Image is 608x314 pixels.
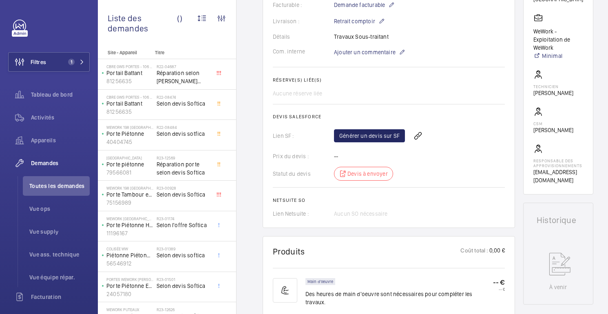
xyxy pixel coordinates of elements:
[533,121,543,126] font: CSM
[157,246,175,251] font: R23-01389
[305,291,472,305] font: Des heures de main d'oeuvre sont nécessaires pour compléter les travaux.
[31,137,56,144] font: Appareils
[106,277,167,282] font: Portes WeWork [PERSON_NAME]
[493,279,505,286] font: -- €
[106,130,144,137] font: Porte Piétonne
[106,216,159,221] font: WeWork [GEOGRAPHIC_DATA]
[108,13,148,33] font: Liste des demandes
[157,191,205,198] font: Selon devis Softica
[31,160,59,166] font: Demandes
[155,50,164,55] font: Titre
[533,28,570,51] font: WeWork - Exploitation de WeWork
[533,52,583,60] a: Minimal
[549,284,567,290] font: À venir
[106,139,132,145] font: 40404745
[307,279,333,284] font: Main d'oeuvre
[106,161,144,168] font: Porte piétonne
[106,100,142,107] font: Portail Battant
[157,283,205,289] font: Selon devis Softica
[533,169,577,184] font: [EMAIL_ADDRESS][DOMAIN_NAME]
[542,53,562,59] font: Minimal
[71,59,73,65] font: 1
[31,294,62,300] font: Facturation
[106,95,174,100] font: CBRE GWS Portes - 106 Haussmann
[334,49,396,55] font: Ajouter un commentaire
[334,18,375,24] font: Retrait comptoir
[533,90,573,96] font: [PERSON_NAME]
[29,228,59,235] font: Vue supply
[157,125,177,130] font: R22-08484
[334,129,405,142] a: Générer un devis sur SF
[106,230,128,237] font: 11196167
[106,155,142,160] font: [GEOGRAPHIC_DATA]
[106,260,132,267] font: 56546912
[273,114,321,119] font: Devis Salesforce
[29,274,75,281] font: Vue équipe répar.
[31,59,46,65] font: Filtres
[157,222,207,228] font: Selon l'offre Softica
[106,199,131,206] font: 75156989
[106,64,174,69] font: CBRE GWS Portes - 106 Haussmann
[106,222,175,228] font: Porte Piétonne Hall Gauche
[489,247,505,254] font: 0,00 €
[29,251,79,258] font: Vue ass. technique
[460,247,488,254] font: Coût total :
[339,133,400,139] font: Générer un devis sur SF
[533,127,573,133] font: [PERSON_NAME]
[106,252,197,259] font: Piétonne Piétonne Entrée Principale
[106,191,185,198] font: Porte Tambour entrée Bâtiment
[106,283,192,289] font: Porte Piétonne Entrée Secondaire
[537,215,576,225] font: Historique
[157,216,175,221] font: R23-01174
[157,252,205,259] font: Selon devis softica
[157,64,176,69] font: R22-04687
[157,155,175,160] font: R23-12569
[177,13,182,23] font: ()
[106,70,142,76] font: Portail Battant
[31,114,54,121] font: Activités
[533,84,559,89] font: Technicien
[273,278,297,303] img: muscle-sm.svg
[29,206,50,212] font: Vue ops
[29,183,85,189] font: Toutes les demandes
[499,287,505,292] font: -- €
[157,100,205,107] font: Selon devis Softica
[108,50,137,55] font: Site - Appareil
[157,277,175,282] font: R23-01501
[157,95,176,100] font: R22-08474
[106,307,139,312] font: WeWork Puteaux
[8,52,90,72] button: Filtres1
[157,307,175,312] font: R23-12626
[31,91,73,98] font: Tableau de bord
[157,161,205,176] font: Réparation porte selon devis Softica
[106,169,131,176] font: 79566081
[106,186,183,190] font: WeWork 198 [GEOGRAPHIC_DATA] - Portes
[273,246,305,257] font: Produits
[533,158,582,168] font: Responsable des approvisionnements
[106,246,128,251] font: Colisée WW
[157,130,205,137] font: Selon devis sotfica
[106,78,132,84] font: 81256635
[106,125,183,130] font: WeWork 198 [GEOGRAPHIC_DATA] - Portes
[157,186,176,190] font: R23-00928
[106,291,131,297] font: 24057180
[273,77,322,83] font: Réserve(s) liée(s)
[106,108,132,115] font: 81256635
[157,70,201,93] font: Réparation selon [PERSON_NAME] sous traitain
[273,197,305,203] font: Netsuite SO
[334,2,385,8] font: Demande facturable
